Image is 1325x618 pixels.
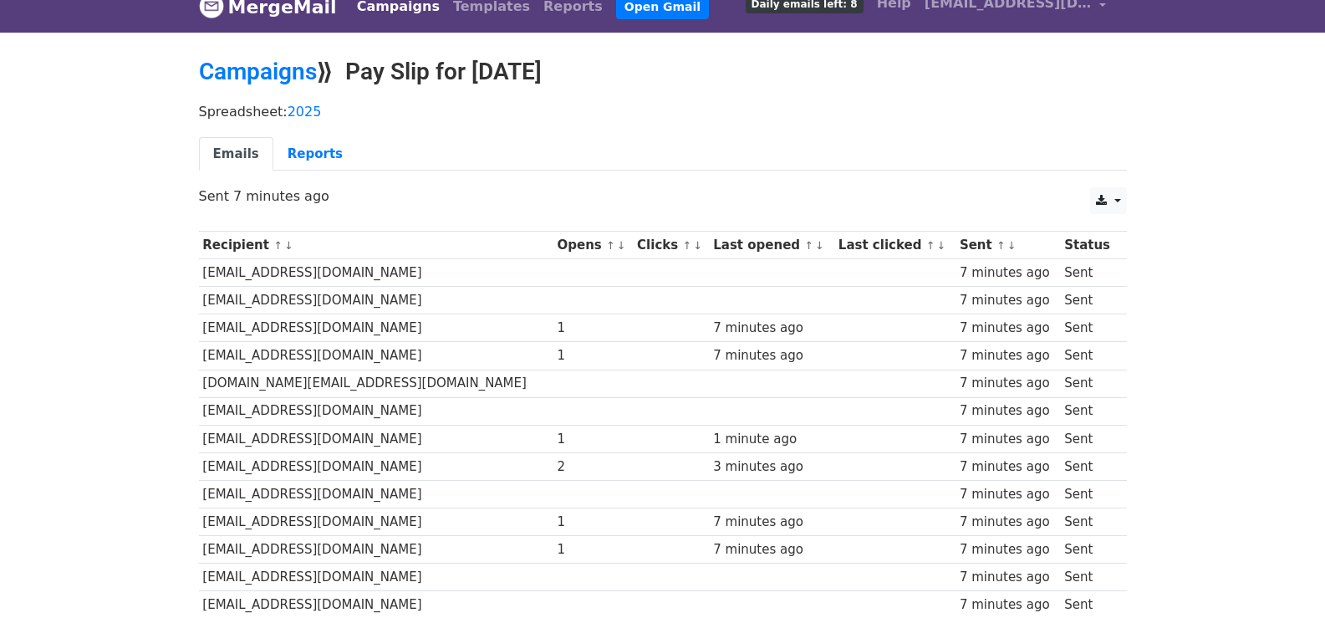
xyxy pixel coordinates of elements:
[834,232,956,259] th: Last clicked
[199,397,553,425] td: [EMAIL_ADDRESS][DOMAIN_NAME]
[960,263,1057,283] div: 7 minutes ago
[1241,538,1325,618] iframe: Chat Widget
[1007,239,1017,252] a: ↓
[960,568,1057,587] div: 7 minutes ago
[804,239,813,252] a: ↑
[199,58,1127,86] h2: ⟫ Pay Slip for [DATE]
[960,595,1057,615] div: 7 minutes ago
[1060,564,1118,591] td: Sent
[713,457,830,477] div: 3 minutes ago
[199,480,553,508] td: [EMAIL_ADDRESS][DOMAIN_NAME]
[1060,259,1118,287] td: Sent
[199,232,553,259] th: Recipient
[693,239,702,252] a: ↓
[713,346,830,365] div: 7 minutes ago
[199,259,553,287] td: [EMAIL_ADDRESS][DOMAIN_NAME]
[553,232,634,259] th: Opens
[956,232,1060,259] th: Sent
[1060,508,1118,536] td: Sent
[1060,342,1118,370] td: Sent
[199,342,553,370] td: [EMAIL_ADDRESS][DOMAIN_NAME]
[709,232,834,259] th: Last opened
[713,513,830,532] div: 7 minutes ago
[199,103,1127,120] p: Spreadsheet:
[199,58,317,85] a: Campaigns
[960,401,1057,421] div: 7 minutes ago
[273,137,357,171] a: Reports
[557,457,629,477] div: 2
[617,239,626,252] a: ↓
[960,346,1057,365] div: 7 minutes ago
[557,430,629,449] div: 1
[284,239,293,252] a: ↓
[815,239,824,252] a: ↓
[960,457,1057,477] div: 7 minutes ago
[557,540,629,559] div: 1
[199,137,273,171] a: Emails
[557,319,629,338] div: 1
[1060,232,1118,259] th: Status
[199,370,553,397] td: [DOMAIN_NAME][EMAIL_ADDRESS][DOMAIN_NAME]
[199,508,553,536] td: [EMAIL_ADDRESS][DOMAIN_NAME]
[288,104,322,120] a: 2025
[199,187,1127,205] p: Sent 7 minutes ago
[713,319,830,338] div: 7 minutes ago
[273,239,283,252] a: ↑
[199,314,553,342] td: [EMAIL_ADDRESS][DOMAIN_NAME]
[1060,287,1118,314] td: Sent
[926,239,935,252] a: ↑
[199,564,553,591] td: [EMAIL_ADDRESS][DOMAIN_NAME]
[1060,314,1118,342] td: Sent
[557,346,629,365] div: 1
[199,425,553,452] td: [EMAIL_ADDRESS][DOMAIN_NAME]
[1060,425,1118,452] td: Sent
[199,452,553,480] td: [EMAIL_ADDRESS][DOMAIN_NAME]
[1060,452,1118,480] td: Sent
[606,239,615,252] a: ↑
[557,513,629,532] div: 1
[1060,480,1118,508] td: Sent
[199,536,553,564] td: [EMAIL_ADDRESS][DOMAIN_NAME]
[633,232,709,259] th: Clicks
[1060,397,1118,425] td: Sent
[1060,536,1118,564] td: Sent
[960,513,1057,532] div: 7 minutes ago
[713,430,830,449] div: 1 minute ago
[960,291,1057,310] div: 7 minutes ago
[960,485,1057,504] div: 7 minutes ago
[960,540,1057,559] div: 7 minutes ago
[936,239,945,252] a: ↓
[1060,370,1118,397] td: Sent
[713,540,830,559] div: 7 minutes ago
[960,319,1057,338] div: 7 minutes ago
[960,374,1057,393] div: 7 minutes ago
[996,239,1006,252] a: ↑
[960,430,1057,449] div: 7 minutes ago
[682,239,691,252] a: ↑
[199,287,553,314] td: [EMAIL_ADDRESS][DOMAIN_NAME]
